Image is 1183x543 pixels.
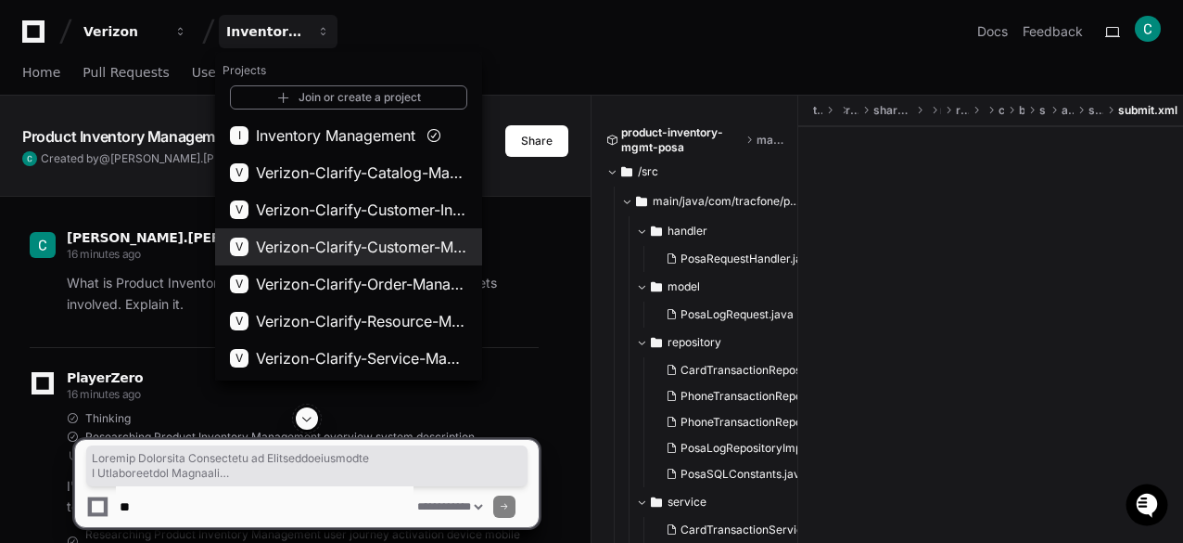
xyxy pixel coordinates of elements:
[215,52,482,381] div: Verizon
[67,372,143,383] span: PlayerZero
[1023,22,1083,41] button: Feedback
[230,200,248,219] div: V
[621,161,632,183] svg: Directory
[668,279,700,294] span: model
[681,363,872,378] span: CardTransactionRepositoryImpl.java
[636,190,647,213] svg: Directory
[621,187,799,216] button: main/java/com/tracfone/posa
[19,138,52,172] img: 1736555170064-99ba0984-63c1-480f-8ee9-699278ef63ed
[184,195,224,209] span: Pylon
[636,216,814,246] button: handler
[681,252,815,266] span: PosaRequestHandler.java
[1124,482,1174,532] iframe: Open customer support
[67,273,539,316] p: What is Product Inventory Management. In which user journeys, it gets involved. Explain it.
[67,247,141,261] span: 16 minutes ago
[230,163,248,182] div: V
[658,357,818,383] button: CardTransactionRepositoryImpl.java
[83,22,163,41] div: Verizon
[940,103,942,118] span: main
[1039,103,1047,118] span: straight
[76,15,195,48] button: Verizon
[256,124,415,147] span: Inventory Management
[658,302,803,328] button: PosaLogRequest.java
[63,138,304,157] div: Start new chat
[658,246,815,272] button: PosaRequestHandler.java
[1135,16,1161,42] img: ACg8ocLppwQnxw-l5OtmKI-iEP35Q_s6KGgNRE1-Sh_Zn0Ge2or2sg=s96-c
[256,162,467,184] span: Verizon-Clarify-Catalog-Management
[651,276,662,298] svg: Directory
[19,19,56,56] img: PlayerZero
[22,52,60,95] a: Home
[668,335,721,350] span: repository
[651,220,662,242] svg: Directory
[653,194,799,209] span: main/java/com/tracfone/posa
[30,232,56,258] img: ACg8ocLppwQnxw-l5OtmKI-iEP35Q_s6KGgNRE1-Sh_Zn0Ge2or2sg=s96-c
[638,164,658,179] span: /src
[256,273,467,295] span: Verizon-Clarify-Order-Management
[651,331,662,354] svg: Directory
[977,22,1008,41] a: Docs
[846,103,859,118] span: resources
[215,56,482,85] h1: Projects
[131,194,224,209] a: Powered byPylon
[658,383,818,409] button: PhoneTransactionRepository.java
[230,349,248,368] div: V
[92,451,522,481] span: Loremip Dolorsita Consectetu ad Elitseddoeiusmodte I Utlaboreetdol Magnaali 8. Enimadminimv qu No...
[956,103,969,118] span: resources
[256,347,467,369] span: Verizon-Clarify-Service-Management
[192,52,228,95] a: Users
[256,199,467,221] span: Verizon-Clarify-Customer-Integrations
[757,133,784,148] span: master
[19,74,337,104] div: Welcome
[22,127,303,146] app-text-character-animate: Product Inventory Management Overview
[1118,103,1177,118] span: submit.xml
[110,151,293,165] span: [PERSON_NAME].[PERSON_NAME]
[83,67,169,78] span: Pull Requests
[1019,103,1024,118] span: blocks
[621,125,742,155] span: product-inventory-mgmt-posa
[230,238,248,256] div: V
[999,103,1004,118] span: chanel
[681,389,856,404] span: PhoneTransactionRepository.java
[67,230,304,245] span: [PERSON_NAME].[PERSON_NAME]
[606,157,784,187] button: /src
[315,144,337,166] button: Start new chat
[1062,103,1074,118] span: activation
[230,275,248,293] div: V
[813,103,822,118] span: tracfone
[636,272,814,302] button: model
[230,126,248,145] div: I
[99,151,110,165] span: @
[230,85,467,110] a: Join or create a project
[22,67,60,78] span: Home
[230,312,248,330] div: V
[1088,103,1103,118] span: select_plan
[41,151,315,166] span: Created by
[681,307,794,322] span: PosaLogRequest.java
[67,387,141,401] span: 16 minutes ago
[219,15,337,48] button: Inventory Management
[256,236,467,258] span: Verizon-Clarify-Customer-Management
[668,224,707,239] span: handler
[636,328,814,357] button: repository
[192,67,228,78] span: Users
[83,52,169,95] a: Pull Requests
[256,310,467,332] span: Verizon-Clarify-Resource-Management
[63,157,242,172] div: We're offline, we'll be back soon
[873,103,912,118] span: shared-chanel-blocks
[505,125,568,157] button: Share
[226,22,306,41] div: Inventory Management
[22,151,37,166] img: ACg8ocLppwQnxw-l5OtmKI-iEP35Q_s6KGgNRE1-Sh_Zn0Ge2or2sg=s96-c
